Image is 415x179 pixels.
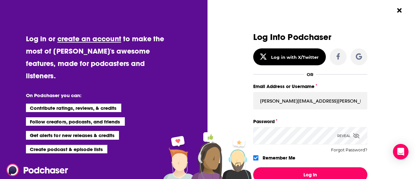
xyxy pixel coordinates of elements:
a: create an account [57,34,121,43]
li: Contribute ratings, reviews, & credits [26,104,121,112]
input: Email Address or Username [253,92,367,109]
h3: Log Into Podchaser [253,32,367,42]
button: Forgot Password? [331,148,367,152]
li: Create podcast & episode lists [26,145,107,153]
button: Close Button [393,4,406,17]
label: Password [253,117,367,126]
label: Email Address or Username [253,82,367,91]
li: Get alerts for new releases & credits [26,131,119,139]
div: OR [307,72,314,77]
div: Open Intercom Messenger [393,144,409,160]
div: Log in with X/Twitter [271,55,319,60]
label: Remember Me [263,154,295,162]
div: Reveal [337,127,360,145]
img: Podchaser - Follow, Share and Rate Podcasts [6,164,69,176]
li: On Podchaser you can: [26,92,156,98]
a: Podchaser - Follow, Share and Rate Podcasts [6,164,64,176]
li: Follow creators, podcasts, and friends [26,117,125,126]
button: Log in with X/Twitter [253,48,326,65]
